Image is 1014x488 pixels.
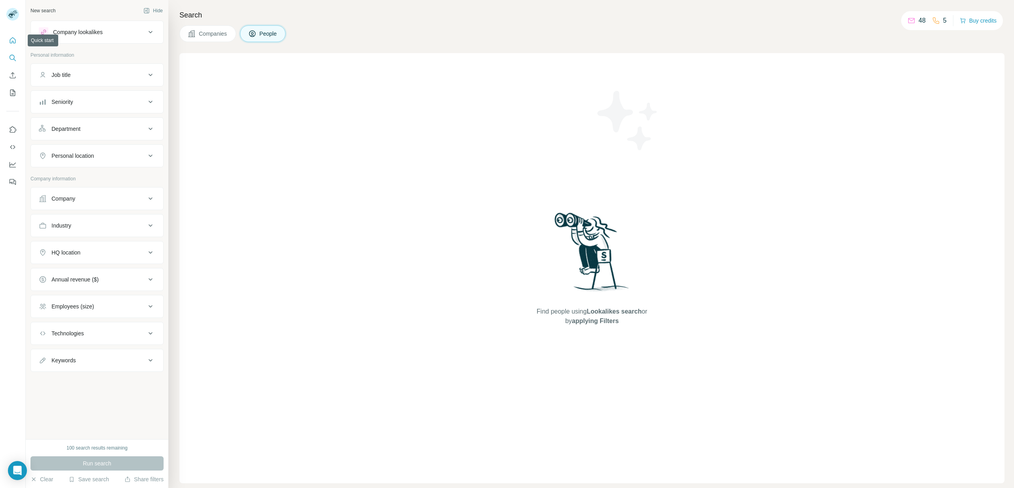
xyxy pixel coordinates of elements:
div: HQ location [51,249,80,256]
button: Clear [30,475,53,483]
button: Feedback [6,175,19,189]
div: Employees (size) [51,302,94,310]
span: Companies [199,30,228,38]
button: Search [6,51,19,65]
p: Personal information [30,52,164,59]
div: Industry [51,222,71,230]
span: People [259,30,278,38]
button: Seniority [31,92,163,111]
button: Save search [69,475,109,483]
img: Surfe Illustration - Stars [592,85,663,156]
button: Company [31,189,163,208]
p: Company information [30,175,164,182]
div: New search [30,7,55,14]
div: 100 search results remaining [67,444,128,452]
button: Hide [138,5,168,17]
span: Find people using or by [528,307,655,326]
button: Employees (size) [31,297,163,316]
button: Share filters [124,475,164,483]
div: Department [51,125,80,133]
img: Avatar [6,8,19,21]
div: Personal location [51,152,94,160]
h4: Search [179,10,1004,21]
button: My lists [6,86,19,100]
button: Industry [31,216,163,235]
div: Keywords [51,356,76,364]
button: Use Surfe on LinkedIn [6,122,19,137]
button: Quick start [6,33,19,48]
div: Technologies [51,329,84,337]
button: HQ location [31,243,163,262]
button: Use Surfe API [6,140,19,154]
div: Company lookalikes [53,28,103,36]
span: Lookalikes search [587,308,642,315]
div: Company [51,195,75,203]
img: Surfe Illustration - Woman searching with binoculars [551,211,633,299]
button: Keywords [31,351,163,370]
button: Technologies [31,324,163,343]
p: 5 [943,16,947,25]
button: Job title [31,65,163,84]
button: Enrich CSV [6,68,19,82]
button: Annual revenue ($) [31,270,163,289]
p: 48 [919,16,926,25]
div: Annual revenue ($) [51,276,99,283]
button: Department [31,119,163,138]
span: applying Filters [572,318,619,324]
div: Seniority [51,98,73,106]
button: Personal location [31,146,163,165]
button: Company lookalikes [31,23,163,42]
button: Buy credits [960,15,997,26]
div: Job title [51,71,71,79]
div: Open Intercom Messenger [8,461,27,480]
button: Dashboard [6,157,19,172]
